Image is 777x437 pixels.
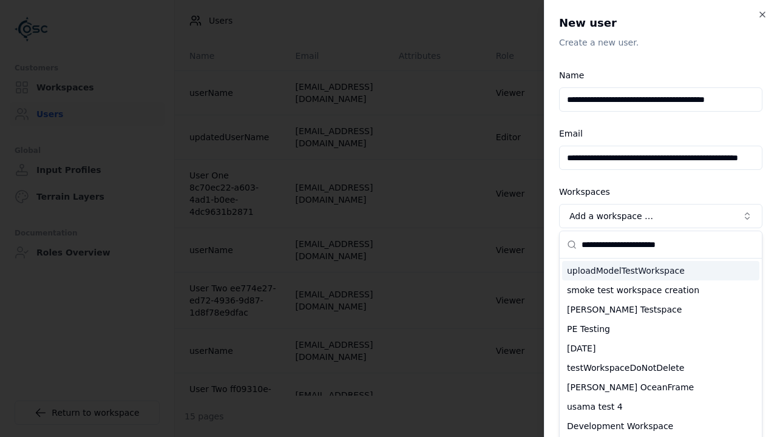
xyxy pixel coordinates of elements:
[562,397,759,416] div: usama test 4
[562,280,759,300] div: smoke test workspace creation
[562,339,759,358] div: [DATE]
[562,378,759,397] div: [PERSON_NAME] OceanFrame
[562,319,759,339] div: PE Testing
[562,300,759,319] div: [PERSON_NAME] Testspace
[562,358,759,378] div: testWorkspaceDoNotDelete
[562,261,759,280] div: uploadModelTestWorkspace
[562,416,759,436] div: Development Workspace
